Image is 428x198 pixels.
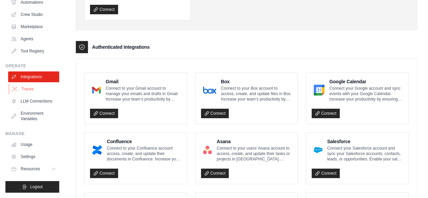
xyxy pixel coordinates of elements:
[9,84,60,94] a: Traces
[221,78,292,85] h4: Box
[203,143,212,157] img: Asana Logo
[329,86,403,102] p: Connect your Google account and sync events with your Google Calendar. Increase your productivity...
[8,9,59,20] a: Crew Studio
[201,169,229,178] a: Connect
[30,184,43,190] span: Logout
[203,83,216,97] img: Box Logo
[312,109,340,118] a: Connect
[8,151,59,162] a: Settings
[327,138,403,145] h4: Salesforce
[106,86,181,102] p: Connect to your Gmail account to manage your emails and drafts in Gmail. Increase your team’s pro...
[8,139,59,150] a: Usage
[312,169,340,178] a: Connect
[21,166,40,172] span: Resources
[90,5,118,14] a: Connect
[8,71,59,82] a: Integrations
[5,181,59,193] button: Logout
[314,83,324,97] img: Google Calendar Logo
[8,21,59,32] a: Marketplace
[107,146,181,162] p: Connect to your Confluence account access, create, and update their documents in Confluence. Incr...
[201,109,229,118] a: Connect
[106,78,181,85] h4: Gmail
[329,78,403,85] h4: Google Calendar
[92,44,150,50] h3: Authenticated Integrations
[5,131,59,136] div: Manage
[90,109,118,118] a: Connect
[107,138,181,145] h4: Confluence
[8,108,59,124] a: Environment Variables
[8,34,59,44] a: Agents
[217,138,292,145] h4: Asana
[8,46,59,57] a: Tool Registry
[8,163,59,174] button: Resources
[92,83,101,97] img: Gmail Logo
[327,146,403,162] p: Connect your Salesforce account and sync your Salesforce accounts, contacts, leads, or opportunit...
[8,96,59,107] a: LLM Connections
[90,169,118,178] a: Connect
[314,143,322,157] img: Salesforce Logo
[221,86,292,102] p: Connect to your Box account to access, create, and update files in Box. Increase your team’s prod...
[5,63,59,69] div: Operate
[92,143,102,157] img: Confluence Logo
[217,146,292,162] p: Connect to your users’ Asana account to access, create, and update their tasks or projects in [GE...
